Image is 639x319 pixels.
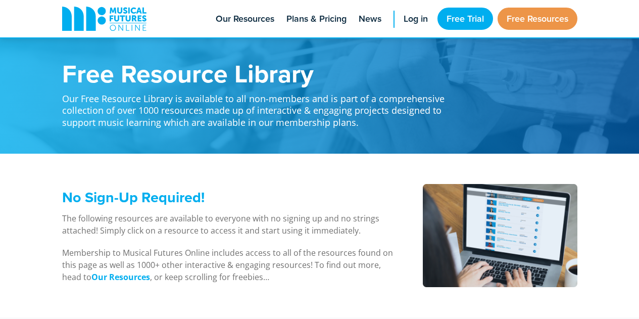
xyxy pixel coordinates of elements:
[62,86,456,128] p: Our Free Resource Library is available to all non-members and is part of a comprehensive collecti...
[216,12,274,26] span: Our Resources
[359,12,381,26] span: News
[91,271,150,283] a: Our Resources
[498,8,577,30] a: Free Resources
[62,61,456,86] h1: Free Resource Library
[437,8,493,30] a: Free Trial
[286,12,347,26] span: Plans & Pricing
[62,212,397,237] p: The following resources are available to everyone with no signing up and no strings attached! Sim...
[62,247,397,283] p: Membership to Musical Futures Online includes access to all of the resources found on this page a...
[91,271,150,283] strong: Our Resources
[62,187,205,208] span: No Sign-Up Required!
[404,12,428,26] span: Log in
